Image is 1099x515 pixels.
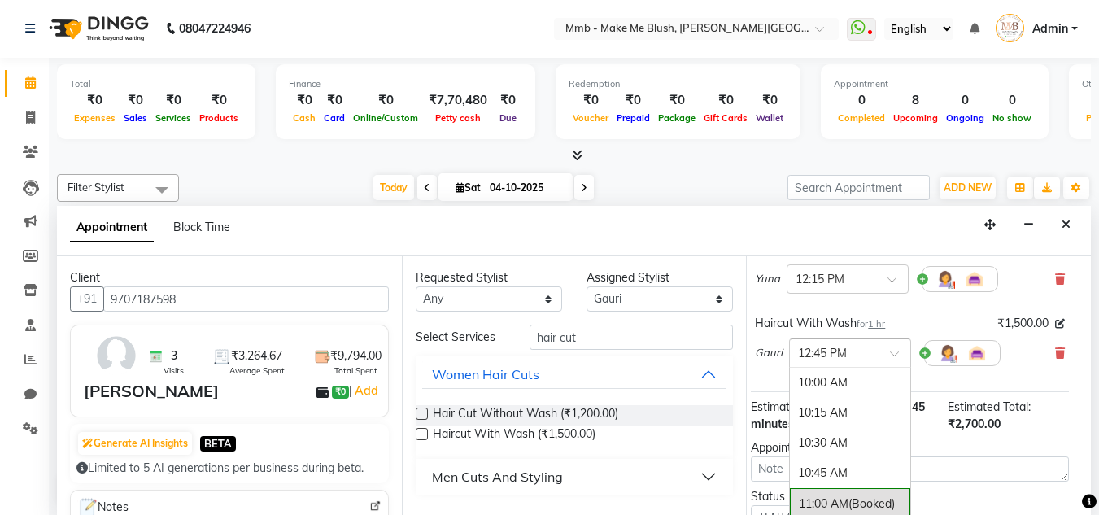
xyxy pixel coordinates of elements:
span: Voucher [569,112,613,124]
div: ₹0 [349,91,422,110]
span: Online/Custom [349,112,422,124]
div: 10:30 AM [790,428,910,458]
span: Products [195,112,242,124]
input: 2025-10-04 [485,176,566,200]
img: avatar [93,332,140,379]
span: Cash [289,112,320,124]
span: No show [988,112,1036,124]
div: ₹0 [494,91,522,110]
button: Men Cuts And Styling [422,462,727,491]
span: Admin [1032,20,1068,37]
span: Package [654,112,700,124]
span: Block Time [173,220,230,234]
img: Interior.png [965,269,984,289]
span: BETA [200,436,236,452]
span: Gauri [755,345,783,361]
div: Assigned Stylist [587,269,733,286]
div: 0 [988,91,1036,110]
div: ₹0 [613,91,654,110]
img: logo [41,6,153,51]
span: ADD NEW [944,181,992,194]
div: ₹0 [289,91,320,110]
span: Prepaid [613,112,654,124]
div: Limited to 5 AI generations per business during beta. [76,460,382,477]
span: Card [320,112,349,124]
div: [PERSON_NAME] [84,379,219,404]
div: Requested Stylist [416,269,562,286]
span: Wallet [752,112,787,124]
div: Women Hair Cuts [432,364,539,384]
span: Petty cash [431,112,485,124]
img: Hairdresser.png [938,343,957,363]
div: Select Services [403,329,517,346]
div: ₹0 [569,91,613,110]
span: Sales [120,112,151,124]
span: Average Spent [229,364,285,377]
span: 3 [171,347,177,364]
span: Sat [451,181,485,194]
span: Estimated Total: [948,399,1031,414]
button: Women Hair Cuts [422,360,727,389]
div: Total [70,77,242,91]
span: ₹1,500.00 [997,315,1049,332]
button: Generate AI Insights [78,432,192,455]
div: Appointment Notes [751,439,1069,456]
div: 10:00 AM [790,368,910,398]
div: ₹7,70,480 [422,91,494,110]
span: Due [495,112,521,124]
div: Finance [289,77,522,91]
span: Gift Cards [700,112,752,124]
button: ADD NEW [940,177,996,199]
span: ₹3,264.67 [231,347,282,364]
span: Today [373,175,414,200]
span: Haircut With Wash (₹1,500.00) [433,426,595,446]
span: ₹2,700.00 [948,417,1001,431]
span: | [349,381,381,400]
div: 0 [834,91,889,110]
span: Appointment [70,213,154,242]
div: ₹0 [700,91,752,110]
div: ₹0 [151,91,195,110]
div: ₹0 [195,91,242,110]
img: Hairdresser.png [935,269,955,289]
span: Expenses [70,112,120,124]
div: ₹0 [320,91,349,110]
a: Add [352,381,381,400]
div: ₹0 [70,91,120,110]
span: Ongoing [942,112,988,124]
div: ₹0 [752,91,787,110]
input: Search by service name [530,325,733,350]
div: 10:15 AM [790,398,910,428]
img: Interior.png [967,343,987,363]
div: ₹0 [120,91,151,110]
span: ₹0 [332,386,349,399]
span: Completed [834,112,889,124]
button: Close [1054,212,1078,238]
div: 8 [889,91,942,110]
div: 0 [942,91,988,110]
div: ₹0 [654,91,700,110]
div: Haircut With Wash [755,315,885,332]
div: Client [70,269,389,286]
input: Search Appointment [787,175,930,200]
span: ₹9,794.00 [330,347,382,364]
span: Hair Cut Without Wash (₹1,200.00) [433,405,618,426]
div: Men Cuts And Styling [432,467,563,487]
span: (Booked) [848,496,895,511]
b: 08047224946 [179,6,251,51]
div: Appointment [834,77,1036,91]
span: Total Spent [334,364,377,377]
span: Yuna [755,271,780,287]
i: Edit price [1055,319,1065,329]
div: Status [751,488,897,505]
div: Redemption [569,77,787,91]
input: Search by Name/Mobile/Email/Code [103,286,389,312]
span: Upcoming [889,112,942,124]
button: +91 [70,286,104,312]
span: Estimated Service Time: [751,399,875,414]
span: Filter Stylist [68,181,124,194]
img: Admin [996,14,1024,42]
span: Services [151,112,195,124]
div: 10:45 AM [790,458,910,488]
span: Visits [164,364,184,377]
